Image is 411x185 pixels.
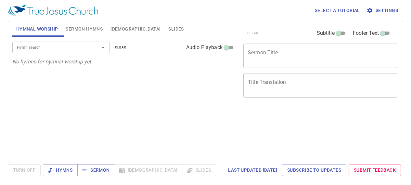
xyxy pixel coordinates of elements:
button: Select a tutorial [312,5,363,17]
span: Subscribe to Updates [287,166,341,174]
span: Last updated [DATE] [228,166,277,174]
span: [DEMOGRAPHIC_DATA] [110,25,161,33]
span: clear [115,45,126,50]
button: clear [111,44,130,51]
span: Settings [368,7,398,15]
button: Sermon [77,164,115,176]
span: Slides [168,25,184,33]
i: No hymns for hymnal worship yet [12,59,91,65]
img: True Jesus Church [8,5,98,16]
span: Subtitle [317,29,335,37]
span: Audio Playback [186,44,223,51]
span: Sermon [83,166,109,174]
span: Hymns [48,166,72,174]
span: Footer Text [353,29,379,37]
a: Subscribe to Updates [282,164,346,176]
span: Hymnal Worship [16,25,58,33]
button: Hymns [43,164,78,176]
span: Submit Feedback [354,166,396,174]
a: Submit Feedback [349,164,401,176]
span: Select a tutorial [315,7,360,15]
button: Settings [365,5,401,17]
span: Sermon Hymns [66,25,103,33]
button: Open [98,43,108,52]
a: Last updated [DATE] [225,164,280,176]
iframe: from-child [241,104,367,160]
